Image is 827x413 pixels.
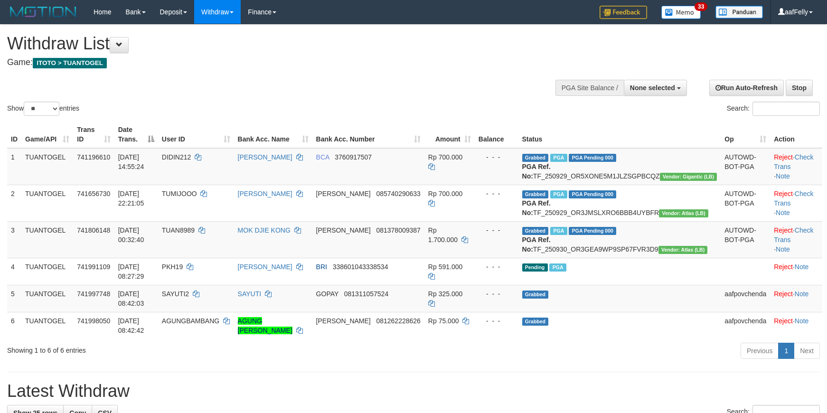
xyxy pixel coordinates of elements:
th: Game/API: activate to sort column ascending [21,121,73,148]
span: 741196610 [77,153,110,161]
td: TF_250929_OR5XONE5M1JLZSGPBCQZ [518,148,721,185]
span: TUAN8989 [162,226,195,234]
div: - - - [479,289,515,299]
a: Run Auto-Refresh [709,80,784,96]
span: [DATE] 00:32:40 [118,226,144,244]
td: · · [770,185,822,221]
h1: Latest Withdraw [7,382,820,401]
a: Reject [774,317,793,325]
a: [PERSON_NAME] [238,190,292,197]
h4: Game: [7,58,542,67]
span: Marked by aafchonlypin [550,227,567,235]
td: · · [770,221,822,258]
td: · [770,258,822,285]
td: · [770,312,822,339]
td: TUANTOGEL [21,148,73,185]
span: [DATE] 22:21:05 [118,190,144,207]
span: Copy 3760917507 to clipboard [335,153,372,161]
th: Bank Acc. Number: activate to sort column ascending [312,121,424,148]
div: Showing 1 to 6 of 6 entries [7,342,338,355]
span: SAYUTI2 [162,290,189,298]
a: Reject [774,153,793,161]
span: Rp 700.000 [428,153,462,161]
select: Showentries [24,102,59,116]
a: MOK DJIE KONG [238,226,291,234]
td: TUANTOGEL [21,185,73,221]
a: [PERSON_NAME] [238,263,292,271]
label: Search: [727,102,820,116]
a: Note [795,290,809,298]
span: Copy 081378009387 to clipboard [376,226,420,234]
a: Check Trans [774,190,813,207]
th: User ID: activate to sort column ascending [158,121,234,148]
span: [DATE] 08:27:29 [118,263,144,280]
img: MOTION_logo.png [7,5,79,19]
div: - - - [479,225,515,235]
a: Reject [774,263,793,271]
a: Note [795,263,809,271]
span: Vendor URL: https://dashboard.q2checkout.com/secure [658,246,708,254]
div: PGA Site Balance / [555,80,624,96]
th: Status [518,121,721,148]
a: Check Trans [774,153,813,170]
span: GOPAY [316,290,338,298]
span: Rp 700.000 [428,190,462,197]
span: PKH19 [162,263,183,271]
span: Grabbed [522,291,549,299]
th: Date Trans.: activate to sort column descending [114,121,158,148]
span: 741998050 [77,317,110,325]
span: PGA Pending [569,154,616,162]
span: [PERSON_NAME] [316,226,371,234]
span: TUMIJOOO [162,190,197,197]
a: Check Trans [774,226,813,244]
span: [DATE] 08:42:42 [118,317,144,334]
span: AGUNGBAMBANG [162,317,219,325]
img: Button%20Memo.svg [661,6,701,19]
input: Search: [752,102,820,116]
span: BRI [316,263,327,271]
td: 5 [7,285,21,312]
div: - - - [479,316,515,326]
b: PGA Ref. No: [522,236,551,253]
td: AUTOWD-BOT-PGA [721,185,770,221]
span: Vendor URL: https://dashboard.q2checkout.com/secure [660,173,717,181]
span: [PERSON_NAME] [316,190,371,197]
span: 741991109 [77,263,110,271]
th: Balance [475,121,518,148]
span: Rp 1.700.000 [428,226,458,244]
span: PGA Pending [569,190,616,198]
a: Note [776,209,790,216]
span: DIDIN212 [162,153,191,161]
span: 741656730 [77,190,110,197]
span: Pending [522,263,548,272]
span: Rp 75.000 [428,317,459,325]
label: Show entries [7,102,79,116]
a: Reject [774,290,793,298]
a: AGUNG [PERSON_NAME] [238,317,292,334]
b: PGA Ref. No: [522,199,551,216]
th: Bank Acc. Name: activate to sort column ascending [234,121,312,148]
span: ITOTO > TUANTOGEL [33,58,107,68]
a: SAYUTI [238,290,262,298]
a: Next [794,343,820,359]
th: Trans ID: activate to sort column ascending [73,121,114,148]
div: - - - [479,189,515,198]
td: TF_250930_OR3GEA9WP9SP67FVR3D9 [518,221,721,258]
span: Copy 085740290633 to clipboard [376,190,420,197]
td: · · [770,148,822,185]
a: Reject [774,226,793,234]
a: 1 [778,343,794,359]
td: TUANTOGEL [21,221,73,258]
a: Previous [741,343,779,359]
td: TUANTOGEL [21,285,73,312]
a: Reject [774,190,793,197]
span: Rp 591.000 [428,263,462,271]
td: 1 [7,148,21,185]
span: Marked by aafchonlypin [549,263,566,272]
button: None selected [624,80,687,96]
span: [DATE] 14:55:24 [118,153,144,170]
img: panduan.png [715,6,763,19]
div: - - - [479,262,515,272]
span: Grabbed [522,227,549,235]
td: TUANTOGEL [21,258,73,285]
